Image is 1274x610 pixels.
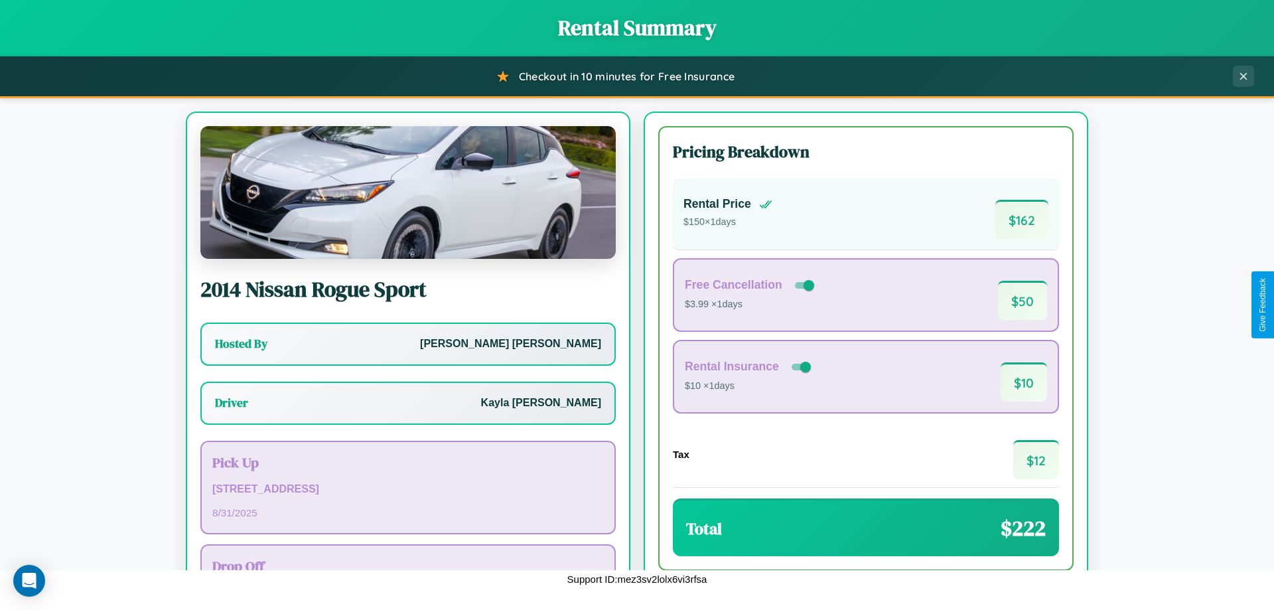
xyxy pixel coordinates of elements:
p: Kayla [PERSON_NAME] [481,394,601,413]
h1: Rental Summary [13,13,1261,42]
p: [STREET_ADDRESS] [212,480,604,499]
h3: Pricing Breakdown [673,141,1059,163]
p: 8 / 31 / 2025 [212,504,604,522]
p: $3.99 × 1 days [685,296,817,313]
h3: Driver [215,395,248,411]
h4: Rental Price [683,197,751,211]
span: $ 222 [1001,514,1046,543]
h3: Drop Off [212,556,604,575]
span: $ 10 [1001,362,1047,402]
span: $ 50 [998,281,1047,320]
h3: Pick Up [212,453,604,472]
span: $ 12 [1013,440,1059,479]
h4: Free Cancellation [685,278,782,292]
h2: 2014 Nissan Rogue Sport [200,275,616,304]
p: $ 150 × 1 days [683,214,772,231]
img: Nissan Rogue Sport [200,126,616,259]
h3: Hosted By [215,336,267,352]
div: Give Feedback [1258,278,1267,332]
p: [PERSON_NAME] [PERSON_NAME] [420,335,601,354]
h3: Total [686,518,722,540]
span: Checkout in 10 minutes for Free Insurance [519,70,735,83]
h4: Tax [673,449,689,460]
div: Open Intercom Messenger [13,565,45,597]
p: $10 × 1 days [685,378,814,395]
span: $ 162 [995,200,1048,239]
h4: Rental Insurance [685,360,779,374]
p: Support ID: mez3sv2lolx6vi3rfsa [567,570,707,588]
